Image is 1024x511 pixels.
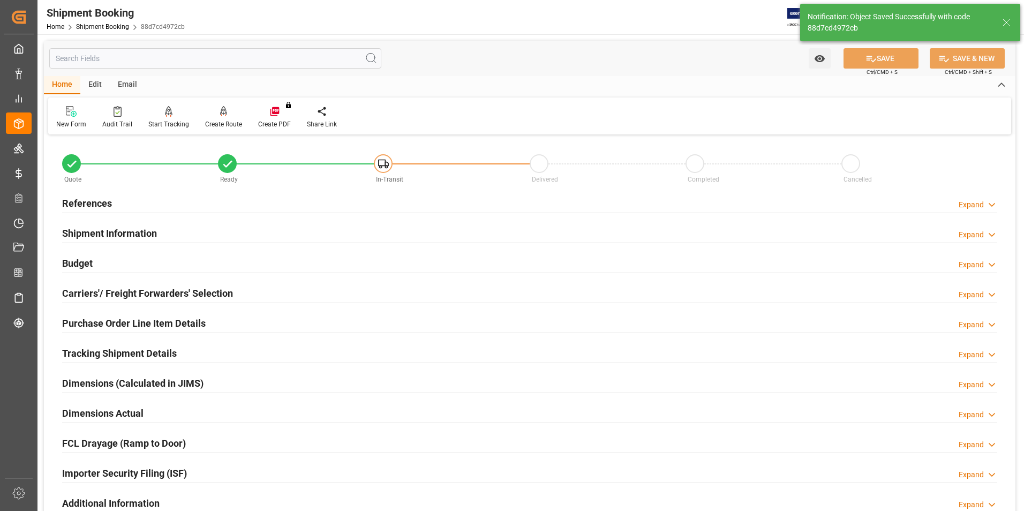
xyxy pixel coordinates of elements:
a: Home [47,23,64,31]
h2: Dimensions Actual [62,406,144,420]
button: open menu [809,48,831,69]
div: Expand [959,229,984,241]
span: In-Transit [376,176,403,183]
h2: FCL Drayage (Ramp to Door) [62,436,186,450]
span: Completed [688,176,719,183]
div: Email [110,76,145,94]
div: Create Route [205,119,242,129]
div: Expand [959,439,984,450]
div: Expand [959,469,984,480]
div: Audit Trail [102,119,132,129]
h2: Purchase Order Line Item Details [62,316,206,330]
div: Expand [959,499,984,510]
div: Notification: Object Saved Successfully with code 88d7cd4972cb [808,11,992,34]
h2: Dimensions (Calculated in JIMS) [62,376,204,390]
h2: Additional Information [62,496,160,510]
div: Share Link [307,119,337,129]
a: Shipment Booking [76,23,129,31]
img: Exertis%20JAM%20-%20Email%20Logo.jpg_1722504956.jpg [787,8,824,27]
div: Expand [959,409,984,420]
h2: Shipment Information [62,226,157,241]
span: Ready [220,176,238,183]
button: SAVE & NEW [930,48,1005,69]
input: Search Fields [49,48,381,69]
span: Ctrl/CMD + Shift + S [945,68,992,76]
div: Expand [959,319,984,330]
h2: References [62,196,112,211]
div: Expand [959,199,984,211]
button: SAVE [844,48,918,69]
div: Home [44,76,80,94]
span: Cancelled [844,176,872,183]
div: New Form [56,119,86,129]
div: Expand [959,259,984,270]
h2: Tracking Shipment Details [62,346,177,360]
div: Expand [959,289,984,300]
div: Shipment Booking [47,5,185,21]
span: Quote [64,176,81,183]
span: Delivered [532,176,558,183]
div: Expand [959,349,984,360]
div: Expand [959,379,984,390]
div: Edit [80,76,110,94]
h2: Importer Security Filing (ISF) [62,466,187,480]
span: Ctrl/CMD + S [867,68,898,76]
h2: Carriers'/ Freight Forwarders' Selection [62,286,233,300]
div: Start Tracking [148,119,189,129]
h2: Budget [62,256,93,270]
